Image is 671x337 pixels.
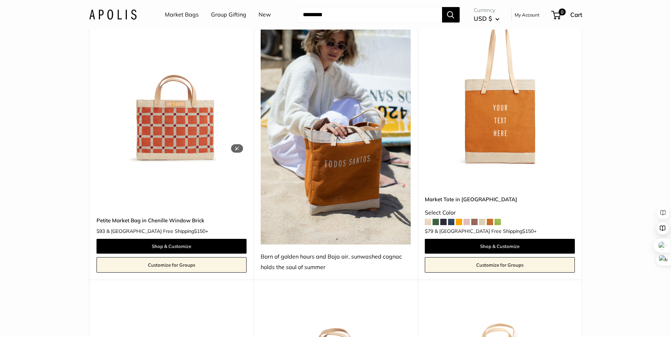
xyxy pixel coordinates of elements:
[261,252,411,273] div: Born of golden hours and Baja air, sunwashed cognac holds the soul of summer
[515,11,540,19] a: My Account
[558,8,565,15] span: 0
[474,5,499,15] span: Currency
[97,239,247,254] a: Shop & Customize
[552,9,582,20] a: 0 Cart
[474,15,492,22] span: USD $
[89,9,137,20] img: Apolis
[425,239,575,254] a: Shop & Customize
[97,18,247,167] a: Petite Market Bag in Chenille Window BrickPetite Market Bag in Chenille Window Brick
[425,18,575,167] a: Market Tote in CognacMarket Tote in Cognac
[425,228,433,234] span: $79
[297,7,442,23] input: Search...
[522,228,534,234] span: $150
[425,257,575,273] a: Customize for Groups
[97,228,105,234] span: $93
[97,18,247,167] img: Petite Market Bag in Chenille Window Brick
[442,7,460,23] button: Search
[425,195,575,203] a: Market Tote in [GEOGRAPHIC_DATA]
[570,11,582,18] span: Cart
[259,9,271,20] a: New
[194,228,205,234] span: $150
[261,18,411,244] img: Born of golden hours and Baja air, sunwashed cognac holds the soul of summer
[435,229,536,234] span: & [GEOGRAPHIC_DATA] Free Shipping +
[97,216,247,224] a: Petite Market Bag in Chenille Window Brick
[211,9,246,20] a: Group Gifting
[106,229,208,234] span: & [GEOGRAPHIC_DATA] Free Shipping +
[474,13,499,24] button: USD $
[425,208,575,218] div: Select Color
[425,18,575,167] img: Market Tote in Cognac
[97,257,247,273] a: Customize for Groups
[165,9,199,20] a: Market Bags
